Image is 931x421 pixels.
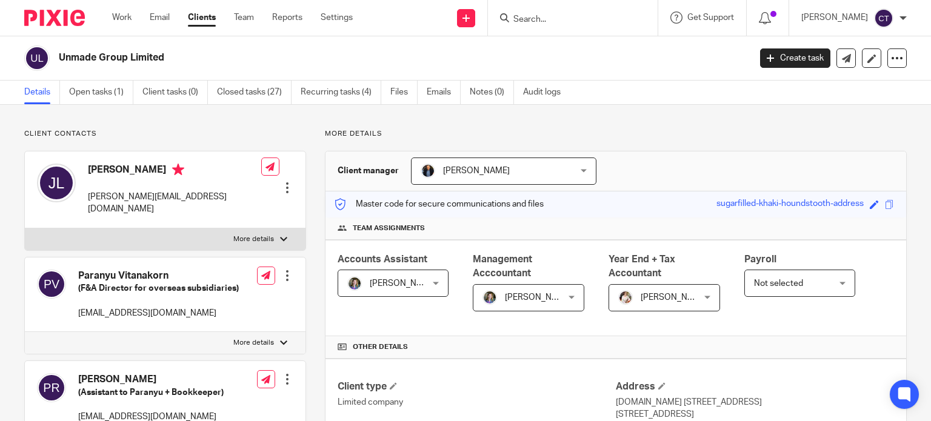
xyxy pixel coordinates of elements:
[78,386,224,399] h5: (Assistant to Paranyu + Bookkeeper)
[618,290,633,305] img: Kayleigh%20Henson.jpeg
[760,48,830,68] a: Create task
[874,8,893,28] img: svg%3E
[716,197,864,211] div: sugarfilled-khaki-houndstooth-address
[338,254,427,264] span: Accounts Assistant
[272,12,302,24] a: Reports
[188,12,216,24] a: Clients
[338,396,616,408] p: Limited company
[78,307,239,319] p: [EMAIL_ADDRESS][DOMAIN_NAME]
[505,293,572,302] span: [PERSON_NAME]
[142,81,208,104] a: Client tasks (0)
[233,234,274,244] p: More details
[335,198,544,210] p: Master code for secure communications and files
[687,13,734,22] span: Get Support
[616,408,894,420] p: [STREET_ADDRESS]
[78,282,239,294] h5: (F&A Director for overseas subsidiaries)
[338,380,616,393] h4: Client type
[24,45,50,71] img: svg%3E
[172,164,184,176] i: Primary
[233,338,274,348] p: More details
[234,12,254,24] a: Team
[641,293,707,302] span: [PERSON_NAME]
[473,254,532,278] span: Management Acccountant
[482,290,497,305] img: 1530183611242%20(1).jpg
[353,224,425,233] span: Team assignments
[370,279,436,288] span: [PERSON_NAME]
[470,81,514,104] a: Notes (0)
[69,81,133,104] a: Open tasks (1)
[616,380,894,393] h4: Address
[347,276,362,291] img: 1530183611242%20(1).jpg
[88,164,261,179] h4: [PERSON_NAME]
[78,373,224,386] h4: [PERSON_NAME]
[616,396,894,408] p: [DOMAIN_NAME] [STREET_ADDRESS]
[150,12,170,24] a: Email
[421,164,435,178] img: martin-hickman.jpg
[37,270,66,299] img: svg%3E
[512,15,621,25] input: Search
[744,254,776,264] span: Payroll
[37,373,66,402] img: svg%3E
[427,81,461,104] a: Emails
[754,279,803,288] span: Not selected
[321,12,353,24] a: Settings
[301,81,381,104] a: Recurring tasks (4)
[78,270,239,282] h4: Paranyu Vitanakorn
[390,81,418,104] a: Files
[112,12,132,24] a: Work
[24,10,85,26] img: Pixie
[59,51,606,64] h2: Unmade Group Limited
[609,254,675,278] span: Year End + Tax Accountant
[443,167,510,175] span: [PERSON_NAME]
[37,164,76,202] img: svg%3E
[353,342,408,352] span: Other details
[217,81,292,104] a: Closed tasks (27)
[801,12,868,24] p: [PERSON_NAME]
[88,191,261,216] p: [PERSON_NAME][EMAIL_ADDRESS][DOMAIN_NAME]
[24,129,306,139] p: Client contacts
[523,81,570,104] a: Audit logs
[325,129,907,139] p: More details
[24,81,60,104] a: Details
[338,165,399,177] h3: Client manager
